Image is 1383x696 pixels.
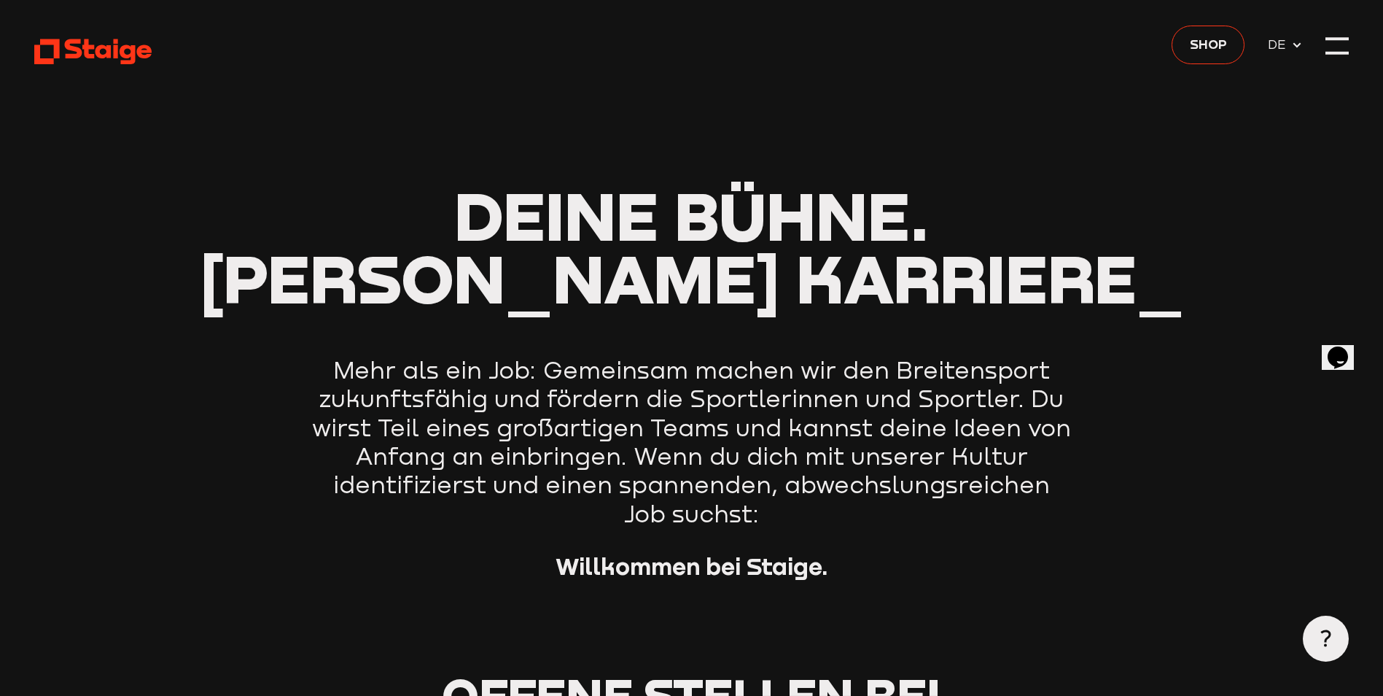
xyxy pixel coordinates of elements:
[1322,326,1368,370] iframe: chat widget
[1268,34,1291,55] span: DE
[200,175,1184,319] span: Deine Bühne. [PERSON_NAME] Karriere_
[556,552,828,580] strong: Willkommen bei Staige.
[1172,26,1244,64] a: Shop
[1190,34,1227,54] span: Shop
[309,356,1075,528] p: Mehr als ein Job: Gemeinsam machen wir den Breitensport zukunftsfähig und fördern die Sportlerinn...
